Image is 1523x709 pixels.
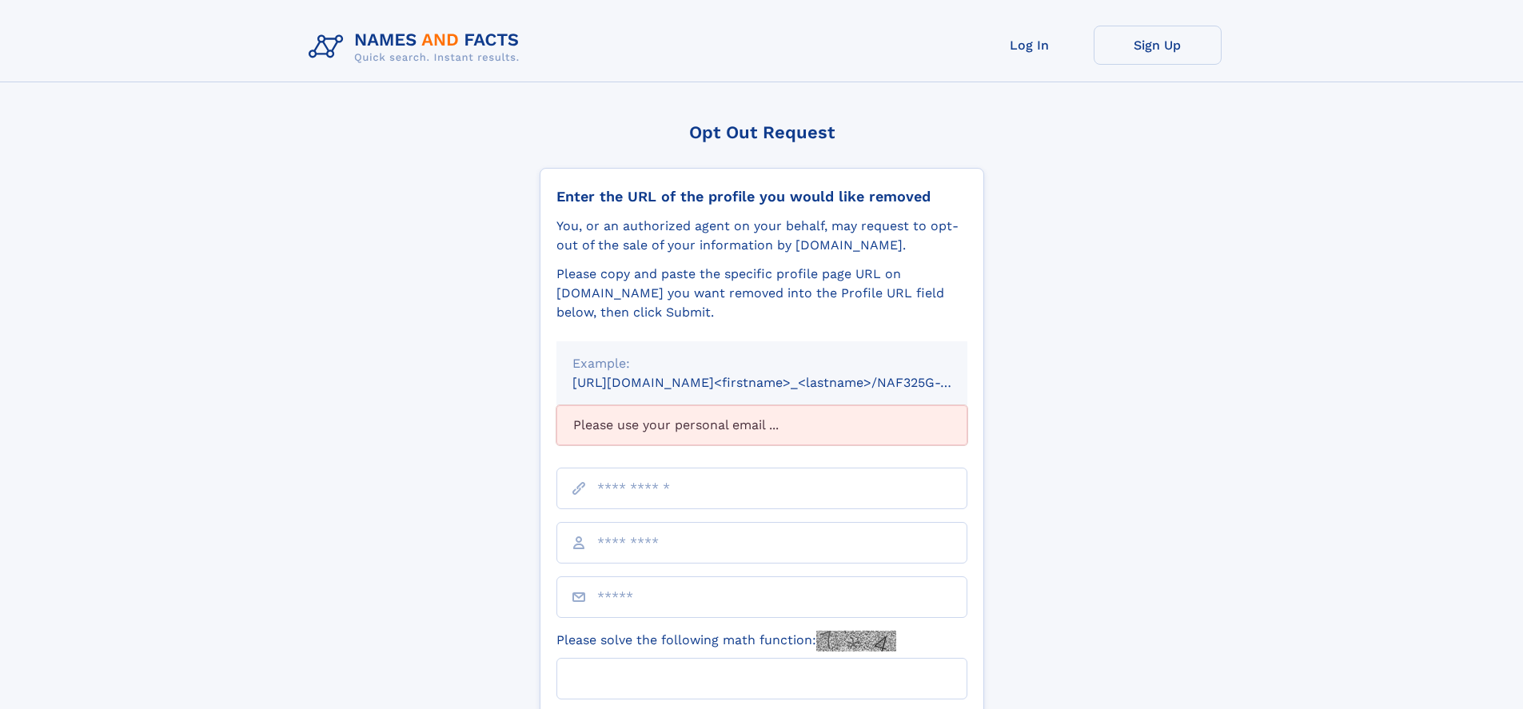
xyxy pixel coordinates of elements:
div: Please copy and paste the specific profile page URL on [DOMAIN_NAME] you want removed into the Pr... [556,265,967,322]
a: Log In [966,26,1094,65]
label: Please solve the following math function: [556,631,896,651]
div: Enter the URL of the profile you would like removed [556,188,967,205]
img: Logo Names and Facts [302,26,532,69]
a: Sign Up [1094,26,1222,65]
div: You, or an authorized agent on your behalf, may request to opt-out of the sale of your informatio... [556,217,967,255]
small: [URL][DOMAIN_NAME]<firstname>_<lastname>/NAF325G-xxxxxxxx [572,375,998,390]
div: Example: [572,354,951,373]
div: Please use your personal email ... [556,405,967,445]
div: Opt Out Request [540,122,984,142]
